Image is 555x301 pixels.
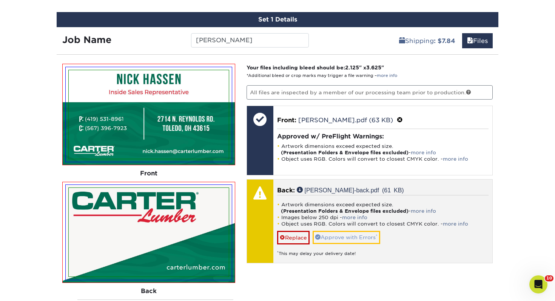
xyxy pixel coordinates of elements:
[277,143,489,156] li: Artwork dimensions exceed expected size. -
[297,187,404,193] a: [PERSON_NAME]-back.pdf (61 KB)
[62,165,235,182] div: Front
[277,231,310,244] a: Replace
[247,85,493,100] p: All files are inspected by a member of our processing team prior to production.
[62,283,235,299] div: Back
[277,244,489,257] div: This may delay your delivery date!
[277,133,489,140] h4: Approved w/ PreFlight Warnings:
[443,221,468,227] a: more info
[277,117,296,124] span: Front:
[411,208,436,214] a: more info
[394,33,460,48] a: Shipping: $7.84
[277,221,489,227] li: Object uses RGB. Colors will convert to closest CMYK color. -
[434,37,455,45] b: : $7.84
[377,73,397,78] a: more info
[366,64,381,71] span: 3.625
[467,37,473,45] span: files
[281,208,409,214] strong: (Presentation Folders & Envelope files excluded)
[247,73,397,78] small: *Additional bleed or crop marks may trigger a file warning –
[345,64,359,71] span: 2.125
[247,64,384,71] strong: Your files including bleed should be: " x "
[191,33,308,48] input: Enter a job name
[443,156,468,162] a: more info
[277,187,295,194] span: Back:
[313,231,380,244] a: Approve with Errors*
[57,12,498,27] div: Set 1 Details
[529,275,547,293] iframe: Intercom live chat
[462,33,493,48] a: Files
[399,37,405,45] span: shipping
[298,117,393,124] a: [PERSON_NAME].pdf (63 KB)
[411,150,436,155] a: more info
[281,150,409,155] strong: (Presentation Folders & Envelope files excluded)
[545,275,553,281] span: 10
[277,214,489,221] li: Images below 250 dpi -
[342,215,367,220] a: more info
[62,34,111,45] strong: Job Name
[277,156,489,162] li: Object uses RGB. Colors will convert to closest CMYK color. -
[277,201,489,214] li: Artwork dimensions exceed expected size. -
